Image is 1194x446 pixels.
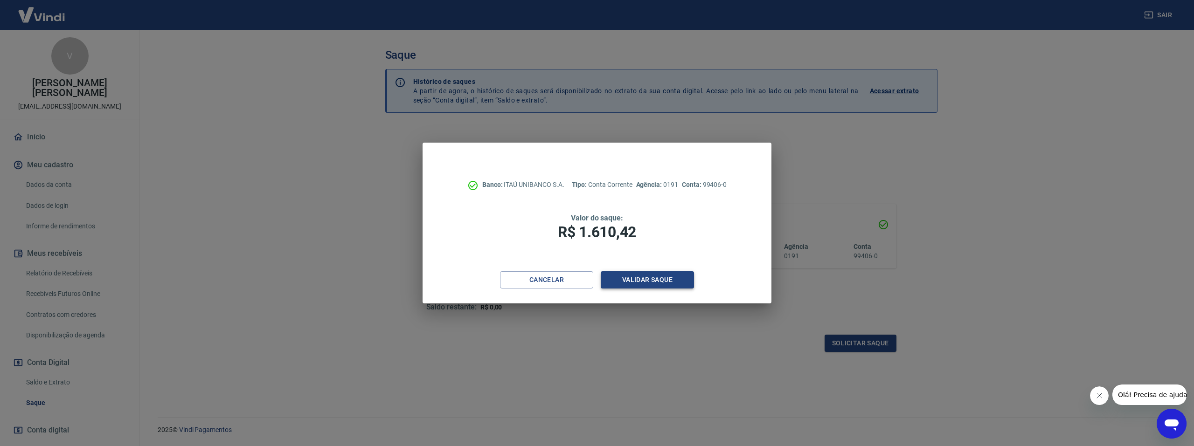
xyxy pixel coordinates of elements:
[571,213,623,222] span: Valor do saque:
[682,180,727,190] p: 99406-0
[601,271,694,288] button: Validar saque
[572,180,632,190] p: Conta Corrente
[572,181,589,188] span: Tipo:
[1157,409,1187,439] iframe: Botão para abrir a janela de mensagens
[682,181,703,188] span: Conta:
[1112,384,1187,405] iframe: Mensagem da empresa
[482,180,564,190] p: ITAÚ UNIBANCO S.A.
[558,223,636,241] span: R$ 1.610,42
[636,180,678,190] p: 0191
[482,181,504,188] span: Banco:
[1090,386,1109,405] iframe: Fechar mensagem
[636,181,664,188] span: Agência:
[500,271,593,288] button: Cancelar
[6,7,78,14] span: Olá! Precisa de ajuda?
